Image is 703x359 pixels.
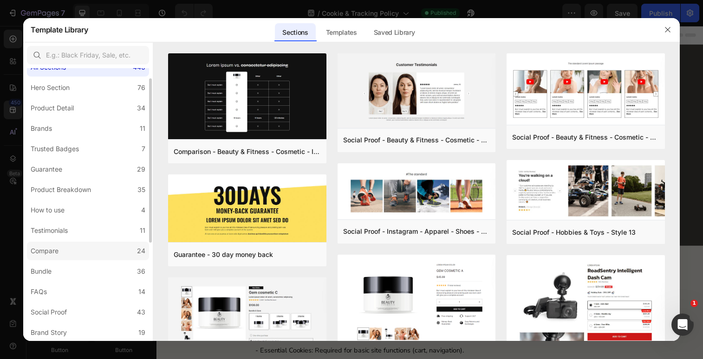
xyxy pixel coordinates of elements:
img: c19.png [168,53,326,141]
div: Bundle [31,266,52,277]
div: Social Proof - Hobbies & Toys - Style 13 [512,227,636,238]
div: 11 [140,123,145,134]
div: 36 [137,266,145,277]
div: Product Breakdown [31,184,91,195]
img: sp30.png [338,163,495,221]
div: 7 [142,143,145,154]
div: How to use [31,205,65,216]
div: Brands [31,123,52,134]
input: E.g.: Black Friday, Sale, etc. [27,46,149,64]
div: Hero Section [31,82,70,93]
div: Templates [319,23,365,42]
div: Saved Library [366,23,423,42]
img: g30.png [168,174,326,244]
div: 14 [138,286,145,297]
h2: Template Library [31,18,88,42]
div: Comparison - Beauty & Fitness - Cosmetic - Ingredients - Style 19 [174,146,320,157]
div: 35 [137,184,145,195]
iframe: Intercom live chat [671,314,694,336]
div: Compare [31,245,59,256]
div: Brand Story [31,327,67,338]
div: 29 [137,164,145,175]
div: 43 [137,307,145,318]
span: 1 [690,300,698,307]
span: - Essential Cookies: Required for basic site functions (cart, navigation). [101,326,313,335]
div: 34 [137,103,145,114]
div: 11 [140,225,145,236]
div: 19 [138,327,145,338]
span: We use cookies and similar technologies to improve your experience and run our website smoothly. [101,286,403,295]
div: Guarantee [31,164,62,175]
div: Testimonials [31,225,68,236]
div: Social Proof - Instagram - Apparel - Shoes - Style 30 [343,226,490,237]
img: sp13.png [507,160,664,222]
div: 4 [141,205,145,216]
h2: Cookie & Tracking Policy [106,106,451,137]
div: Social Proof [31,307,67,318]
span: Cookie & Tracking Policy – Tails With Love [101,259,229,269]
span: Types of Cookies We Use: [101,313,180,322]
img: sp16.png [338,53,495,130]
div: Product Detail [31,103,74,114]
div: Guarantee - 30 day money back [174,249,273,260]
img: sp8.png [507,53,664,127]
div: 76 [137,82,145,93]
div: Trusted Badges [31,143,79,154]
div: Social Proof - Beauty & Fitness - Cosmetic - Style 16 [343,135,490,146]
div: Sections [275,23,315,42]
div: 24 [137,245,145,256]
div: Social Proof - Beauty & Fitness - Cosmetic - Style 8 [512,132,659,143]
div: FAQs [31,286,47,297]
